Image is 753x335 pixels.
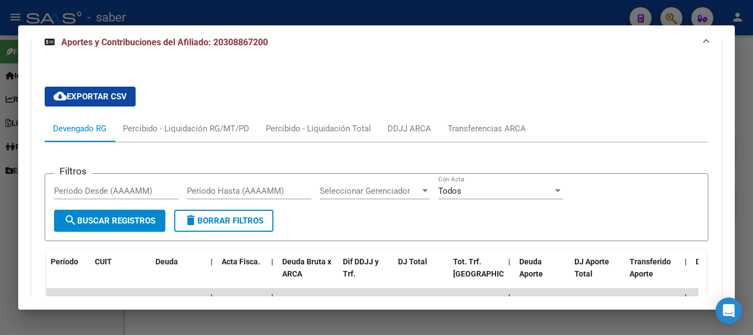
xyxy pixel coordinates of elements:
[685,293,687,301] span: |
[53,89,67,103] mat-icon: cloud_download
[155,257,178,266] span: Deuda
[222,257,260,266] span: Acta Fisca.
[320,186,420,196] span: Seleccionar Gerenciador
[95,257,112,266] span: CUIT
[691,250,746,299] datatable-header-cell: Deuda Contr.
[271,293,273,301] span: |
[206,250,217,299] datatable-header-cell: |
[45,87,136,107] button: Exportar CSV
[685,257,687,266] span: |
[398,257,427,266] span: DJ Total
[504,250,515,299] datatable-header-cell: |
[696,257,741,266] span: Deuda Contr.
[271,257,273,266] span: |
[515,250,570,299] datatable-header-cell: Deuda Aporte
[519,257,543,279] span: Deuda Aporte
[453,257,528,279] span: Tot. Trf. [GEOGRAPHIC_DATA]
[53,92,127,102] span: Exportar CSV
[51,257,78,266] span: Período
[338,250,394,299] datatable-header-cell: Dif DDJJ y Trf.
[278,250,338,299] datatable-header-cell: Deuda Bruta x ARCA
[174,210,273,232] button: Borrar Filtros
[31,25,722,60] mat-expansion-panel-header: Aportes y Contribuciones del Afiliado: 20308867200
[449,250,504,299] datatable-header-cell: Tot. Trf. Bruto
[184,216,263,226] span: Borrar Filtros
[282,257,331,279] span: Deuda Bruta x ARCA
[388,123,431,135] div: DDJJ ARCA
[184,214,197,227] mat-icon: delete
[625,250,680,299] datatable-header-cell: Transferido Aporte
[54,210,165,232] button: Buscar Registros
[716,297,742,324] div: Open Intercom Messenger
[508,293,510,301] span: |
[266,123,371,135] div: Percibido - Liquidación Total
[53,123,106,135] div: Devengado RG
[508,257,510,266] span: |
[630,257,671,279] span: Transferido Aporte
[217,250,267,299] datatable-header-cell: Acta Fisca.
[680,250,691,299] datatable-header-cell: |
[46,250,90,299] datatable-header-cell: Período
[151,250,206,299] datatable-header-cell: Deuda
[54,165,92,177] h3: Filtros
[448,123,526,135] div: Transferencias ARCA
[90,250,151,299] datatable-header-cell: CUIT
[574,257,609,279] span: DJ Aporte Total
[267,250,278,299] datatable-header-cell: |
[64,216,155,226] span: Buscar Registros
[438,186,461,196] span: Todos
[211,293,213,301] span: |
[64,214,77,227] mat-icon: search
[343,257,379,279] span: Dif DDJJ y Trf.
[570,250,625,299] datatable-header-cell: DJ Aporte Total
[123,123,249,135] div: Percibido - Liquidación RG/MT/PD
[394,250,449,299] datatable-header-cell: DJ Total
[211,257,213,266] span: |
[61,37,268,47] span: Aportes y Contribuciones del Afiliado: 20308867200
